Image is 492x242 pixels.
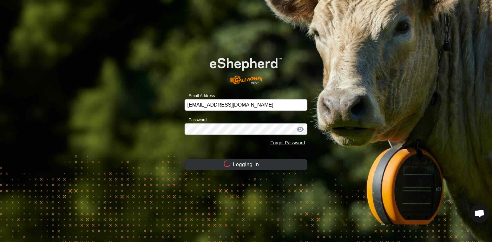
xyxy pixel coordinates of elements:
img: E-shepherd Logo [197,48,295,89]
button: Logging In [185,159,308,170]
div: Open chat [470,204,489,223]
input: Email Address [185,99,308,111]
a: Forgot Password [271,140,305,145]
label: Email Address [185,93,215,99]
label: Password [185,117,207,123]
